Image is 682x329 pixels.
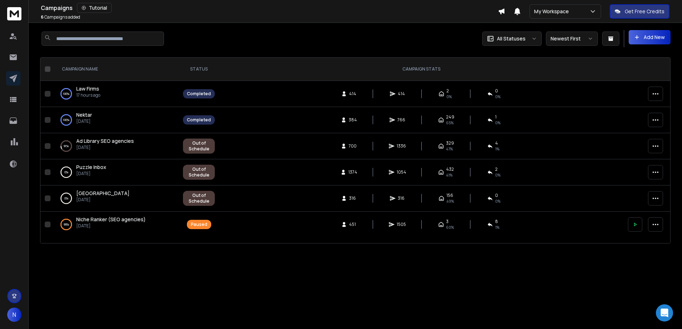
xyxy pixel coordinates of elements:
[398,91,405,97] span: 414
[610,4,669,19] button: Get Free Credits
[446,88,449,94] span: 2
[7,308,21,322] button: N
[349,195,356,201] span: 316
[77,3,112,13] button: Tutorial
[397,222,406,227] span: 1505
[64,142,69,150] p: 91 %
[41,14,80,20] p: Campaigns added
[76,111,92,118] span: Nektar
[446,94,452,100] span: 0 %
[495,224,499,230] span: 1 %
[53,58,179,81] th: CAMPAIGN NAME
[446,114,454,120] span: 249
[41,14,44,20] span: 6
[446,166,454,172] span: 432
[76,164,106,171] a: Puzzle Inbox
[64,195,68,202] p: 0 %
[349,117,357,123] span: 384
[76,92,100,98] p: 17 hours ago
[76,164,106,170] span: Puzzle Inbox
[446,172,453,178] span: 41 %
[76,216,146,223] a: Niche Ranker (SEO agencies)
[446,198,454,204] span: 49 %
[495,140,498,146] span: 4
[629,30,671,44] button: Add New
[348,169,357,175] span: 1374
[76,197,130,203] p: [DATE]
[349,143,357,149] span: 700
[495,198,500,204] span: 0 %
[495,120,500,126] span: 0 %
[64,169,68,176] p: 0 %
[495,166,498,172] span: 2
[187,166,211,178] div: Out of Schedule
[53,107,179,133] td: 100%Nektar[DATE]
[656,304,673,321] div: Open Intercom Messenger
[446,219,449,224] span: 3
[219,58,624,81] th: CAMPAIGN STATS
[53,185,179,212] td: 0%[GEOGRAPHIC_DATA][DATE]
[76,111,92,118] a: Nektar
[76,190,130,197] a: [GEOGRAPHIC_DATA]
[63,90,69,97] p: 100 %
[397,117,405,123] span: 766
[446,120,454,126] span: 65 %
[398,195,405,201] span: 316
[76,137,134,144] span: Ad Library SEO agencies
[497,35,526,42] p: All Statuses
[495,193,498,198] span: 0
[187,117,211,123] div: Completed
[53,133,179,159] td: 91%Ad Library SEO agencies[DATE]
[76,137,134,145] a: Ad Library SEO agencies
[53,159,179,185] td: 0%Puzzle Inbox[DATE]
[534,8,572,15] p: My Workspace
[187,140,211,152] div: Out of Schedule
[179,58,219,81] th: STATUS
[546,32,598,46] button: Newest First
[349,91,356,97] span: 414
[187,193,211,204] div: Out of Schedule
[397,169,406,175] span: 1054
[349,222,356,227] span: 451
[53,212,179,238] td: 99%Niche Ranker (SEO agencies)[DATE]
[446,146,453,152] span: 47 %
[495,146,499,152] span: 1 %
[76,118,92,124] p: [DATE]
[625,8,664,15] p: Get Free Credits
[495,88,498,94] span: 0
[446,193,453,198] span: 156
[495,94,500,100] span: 0 %
[446,224,454,230] span: 60 %
[191,222,207,227] div: Paused
[53,81,179,107] td: 100%Law Firms17 hours ago
[187,91,211,97] div: Completed
[63,116,69,124] p: 100 %
[397,143,406,149] span: 1336
[76,223,146,229] p: [DATE]
[446,140,454,146] span: 329
[76,85,99,92] a: Law Firms
[495,172,500,178] span: 0 %
[41,3,498,13] div: Campaigns
[76,145,134,150] p: [DATE]
[495,219,498,224] span: 8
[495,114,497,120] span: 1
[76,171,106,176] p: [DATE]
[64,221,69,228] p: 99 %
